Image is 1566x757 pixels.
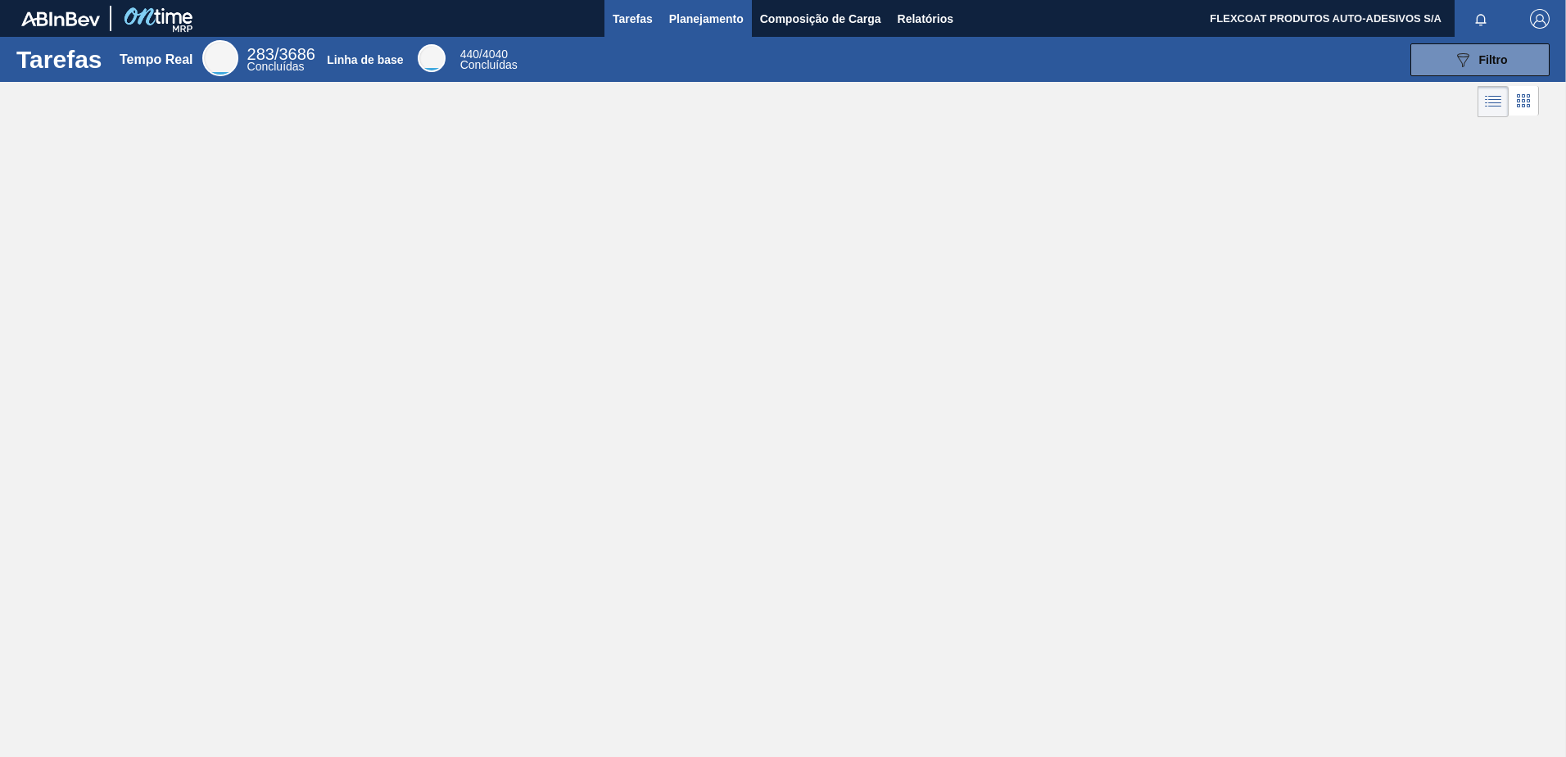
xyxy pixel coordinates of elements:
[1479,53,1508,66] span: Filtro
[460,58,518,71] span: Concluídas
[327,53,403,66] div: Linha de base
[202,40,238,76] div: Real Time
[898,9,953,29] span: Relatórios
[1410,43,1550,76] button: Filtro
[247,45,315,63] span: /
[247,48,315,72] div: Real Time
[460,49,518,70] div: Base Line
[247,45,274,63] span: 283
[1455,7,1507,30] button: Notificações
[247,60,305,73] span: Concluídas
[1530,9,1550,29] img: Logout
[460,48,479,61] span: 440
[120,52,193,67] div: Tempo Real
[460,48,508,61] span: /
[278,45,315,63] font: 3686
[21,11,100,26] img: TNhmsLtSVTkK8tSr43FrP2fwEKptu5GPRR3wAAAABJRU5ErkJggg==
[1509,86,1539,117] div: Visão em Cards
[613,9,653,29] span: Tarefas
[16,50,102,69] h1: Tarefas
[669,9,744,29] span: Planejamento
[1478,86,1509,117] div: Visão em Lista
[482,48,508,61] font: 4040
[760,9,881,29] span: Composição de Carga
[418,44,446,72] div: Base Line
